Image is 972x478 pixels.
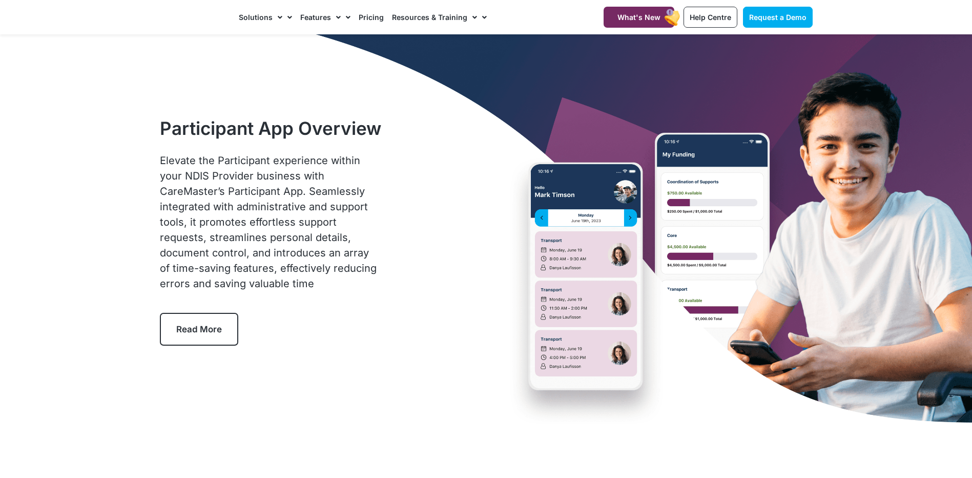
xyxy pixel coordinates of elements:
img: CareMaster Logo [160,10,229,25]
span: Read More [176,324,222,334]
h1: Participant App Overview [160,117,382,139]
a: Help Centre [684,7,737,28]
span: Elevate the Participant experience within your NDIS Provider business with CareMaster’s Participa... [160,154,377,290]
a: What's New [604,7,674,28]
span: Help Centre [690,13,731,22]
a: Request a Demo [743,7,813,28]
a: Read More [160,313,238,346]
span: What's New [617,13,660,22]
span: Request a Demo [749,13,806,22]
